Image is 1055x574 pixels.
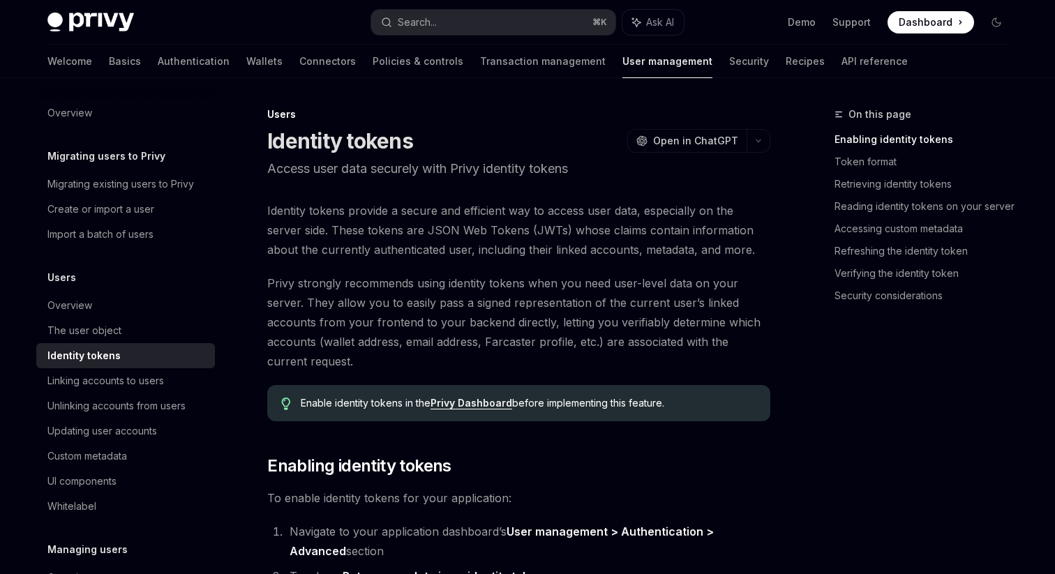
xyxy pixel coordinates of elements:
h5: Managing users [47,541,128,558]
a: Demo [788,15,816,29]
div: Updating user accounts [47,423,157,439]
a: Support [832,15,871,29]
a: Wallets [246,45,283,78]
a: Transaction management [480,45,606,78]
a: Reading identity tokens on your server [835,195,1019,218]
span: ⌘ K [592,17,607,28]
div: Users [267,107,770,121]
h5: Users [47,269,76,286]
a: Unlinking accounts from users [36,393,215,418]
li: Navigate to your application dashboard’s section [285,522,770,561]
div: Whitelabel [47,498,96,515]
a: User management [622,45,712,78]
a: Dashboard [888,11,974,33]
span: Privy strongly recommends using identity tokens when you need user-level data on your server. The... [267,273,770,371]
a: Import a batch of users [36,222,215,247]
button: Search...⌘K [371,10,615,35]
a: Security considerations [835,285,1019,307]
span: On this page [848,106,911,123]
a: Retrieving identity tokens [835,173,1019,195]
a: Linking accounts to users [36,368,215,393]
a: Enabling identity tokens [835,128,1019,151]
a: Accessing custom metadata [835,218,1019,240]
span: Identity tokens provide a secure and efficient way to access user data, especially on the server ... [267,201,770,259]
div: UI components [47,473,117,490]
a: Security [729,45,769,78]
a: Whitelabel [36,494,215,519]
span: Dashboard [899,15,952,29]
a: Welcome [47,45,92,78]
p: Access user data securely with Privy identity tokens [267,159,770,179]
svg: Tip [281,398,291,410]
button: Open in ChatGPT [627,129,747,153]
div: Linking accounts to users [47,372,164,389]
a: Create or import a user [36,197,215,222]
div: The user object [47,322,121,339]
a: API reference [841,45,908,78]
div: Unlinking accounts from users [47,398,186,414]
div: Migrating existing users to Privy [47,176,194,192]
span: Enabling identity tokens [267,455,451,477]
a: Overview [36,293,215,318]
div: Identity tokens [47,347,121,364]
div: Overview [47,297,92,314]
a: Overview [36,100,215,126]
span: To enable identity tokens for your application: [267,488,770,508]
h1: Identity tokens [267,128,413,153]
div: Search... [398,14,437,31]
h5: Migrating users to Privy [47,148,165,165]
div: Create or import a user [47,201,154,218]
div: Import a batch of users [47,226,154,243]
div: Custom metadata [47,448,127,465]
span: Ask AI [646,15,674,29]
a: UI components [36,469,215,494]
a: Migrating existing users to Privy [36,172,215,197]
a: Refreshing the identity token [835,240,1019,262]
a: Recipes [786,45,825,78]
button: Toggle dark mode [985,11,1008,33]
a: Token format [835,151,1019,173]
a: The user object [36,318,215,343]
a: Authentication [158,45,230,78]
img: dark logo [47,13,134,32]
a: Verifying the identity token [835,262,1019,285]
span: Enable identity tokens in the before implementing this feature. [301,396,756,410]
a: Basics [109,45,141,78]
span: Open in ChatGPT [653,134,738,148]
a: Custom metadata [36,444,215,469]
a: Privy Dashboard [431,397,512,409]
a: Connectors [299,45,356,78]
a: Updating user accounts [36,418,215,444]
button: Ask AI [622,10,684,35]
a: Identity tokens [36,343,215,368]
div: Overview [47,105,92,121]
a: Policies & controls [373,45,463,78]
